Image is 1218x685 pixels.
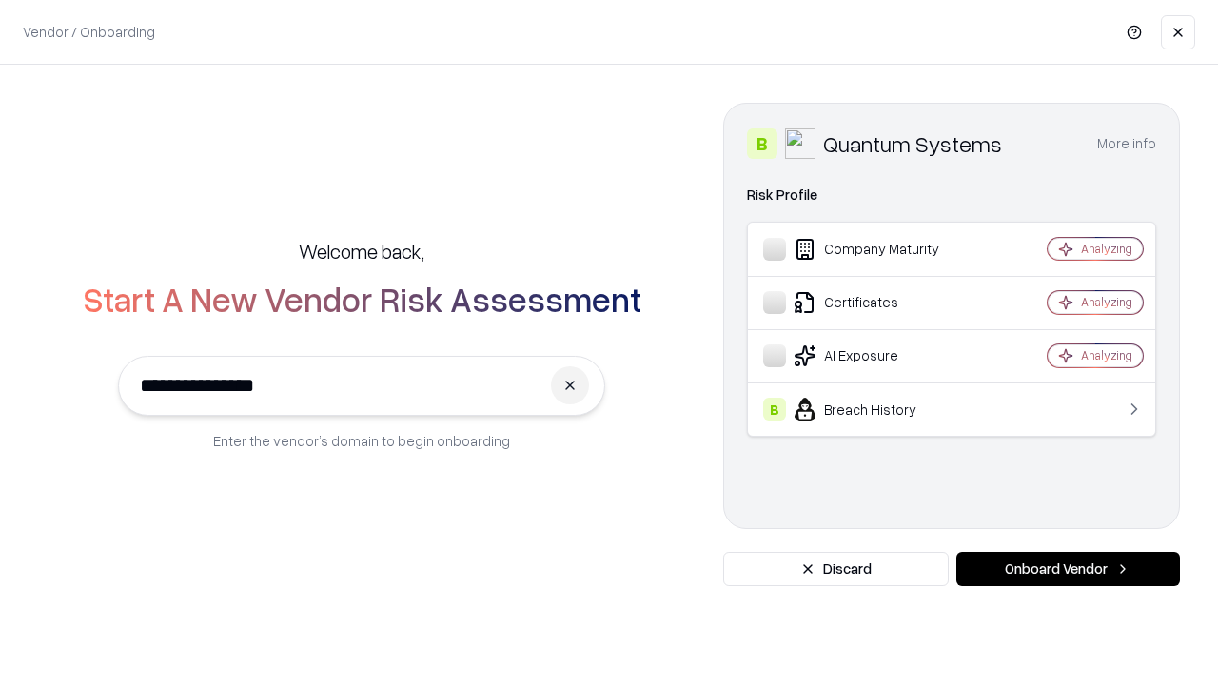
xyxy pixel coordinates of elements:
div: Company Maturity [763,238,991,261]
p: Enter the vendor’s domain to begin onboarding [213,431,510,451]
div: AI Exposure [763,344,991,367]
div: Analyzing [1081,241,1132,257]
div: B [747,128,777,159]
h5: Welcome back, [299,238,424,264]
div: Certificates [763,291,991,314]
button: More info [1097,127,1156,161]
div: Analyzing [1081,294,1132,310]
button: Onboard Vendor [956,552,1180,586]
img: Quantum Systems [785,128,815,159]
div: B [763,398,786,421]
p: Vendor / Onboarding [23,22,155,42]
div: Quantum Systems [823,128,1002,159]
h2: Start A New Vendor Risk Assessment [83,280,641,318]
div: Breach History [763,398,991,421]
button: Discard [723,552,949,586]
div: Risk Profile [747,184,1156,206]
div: Analyzing [1081,347,1132,363]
